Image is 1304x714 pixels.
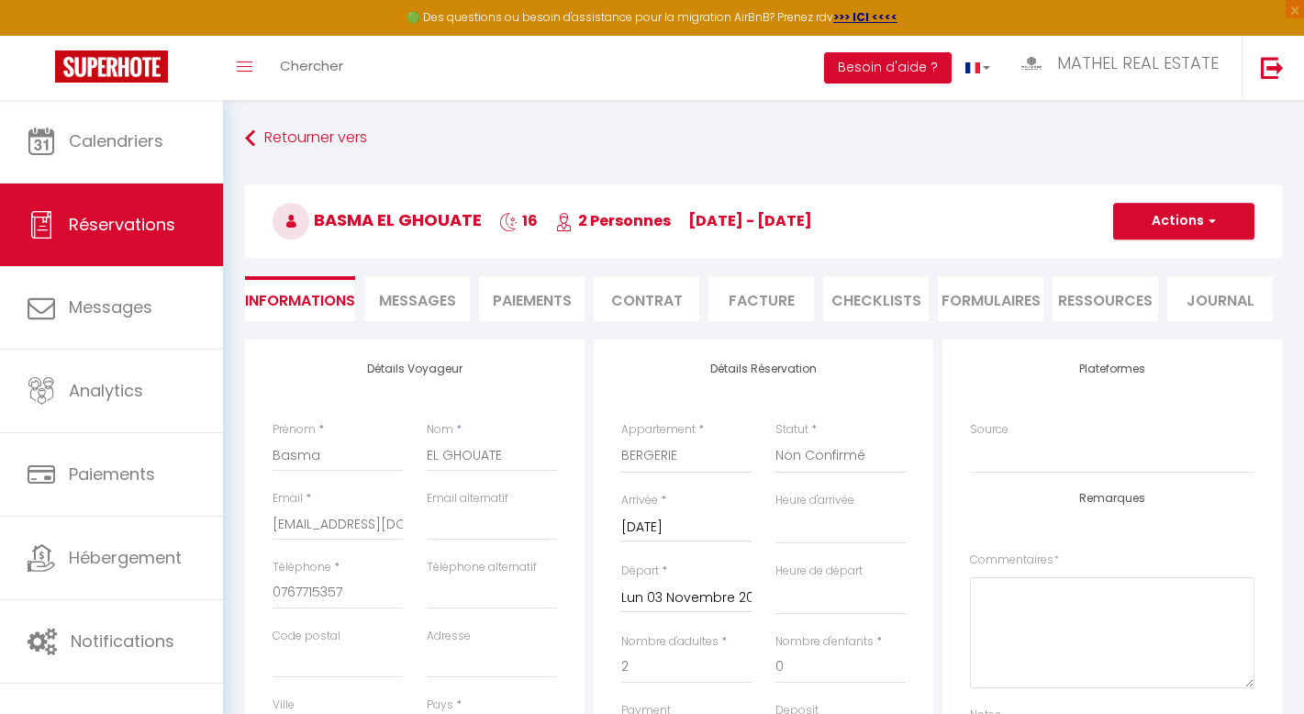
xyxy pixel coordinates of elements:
[1113,203,1254,240] button: Actions
[621,633,719,651] label: Nombre d'adultes
[824,52,952,84] button: Besoin d'aide ?
[427,490,508,508] label: Email alternatif
[594,276,699,321] li: Contrat
[427,628,471,645] label: Adresse
[970,421,1009,439] label: Source
[1167,276,1273,321] li: Journal
[1053,276,1158,321] li: Ressources
[970,492,1254,505] h4: Remarques
[427,421,453,439] label: Nom
[708,276,814,321] li: Facture
[280,56,343,75] span: Chercher
[621,563,659,580] label: Départ
[688,210,812,231] span: [DATE] - [DATE]
[69,379,143,402] span: Analytics
[1057,51,1219,74] span: MATHEL REAL ESTATE
[1018,52,1045,75] img: ...
[427,559,537,576] label: Téléphone alternatif
[775,492,854,509] label: Heure d'arrivée
[273,559,331,576] label: Téléphone
[555,210,671,231] span: 2 Personnes
[273,697,295,714] label: Ville
[245,276,355,321] li: Informations
[69,463,155,485] span: Paiements
[970,552,1059,569] label: Commentaires
[775,563,863,580] label: Heure de départ
[69,546,182,569] span: Hébergement
[823,276,929,321] li: CHECKLISTS
[55,50,168,83] img: Super Booking
[69,213,175,236] span: Réservations
[833,9,897,25] a: >>> ICI <<<<
[273,208,482,231] span: Basma EL GHOUATE
[379,290,456,311] span: Messages
[69,129,163,152] span: Calendriers
[621,363,906,375] h4: Détails Réservation
[1261,56,1284,79] img: logout
[499,210,538,231] span: 16
[938,276,1043,321] li: FORMULAIRES
[273,490,303,508] label: Email
[427,697,453,714] label: Pays
[273,421,316,439] label: Prénom
[273,628,340,645] label: Code postal
[970,363,1254,375] h4: Plateformes
[266,36,357,100] a: Chercher
[245,122,1282,155] a: Retourner vers
[71,630,174,653] span: Notifications
[479,276,585,321] li: Paiements
[1004,36,1242,100] a: ... MATHEL REAL ESTATE
[621,492,658,509] label: Arrivée
[621,421,696,439] label: Appartement
[775,633,874,651] label: Nombre d'enfants
[273,363,557,375] h4: Détails Voyageur
[69,296,152,318] span: Messages
[775,421,808,439] label: Statut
